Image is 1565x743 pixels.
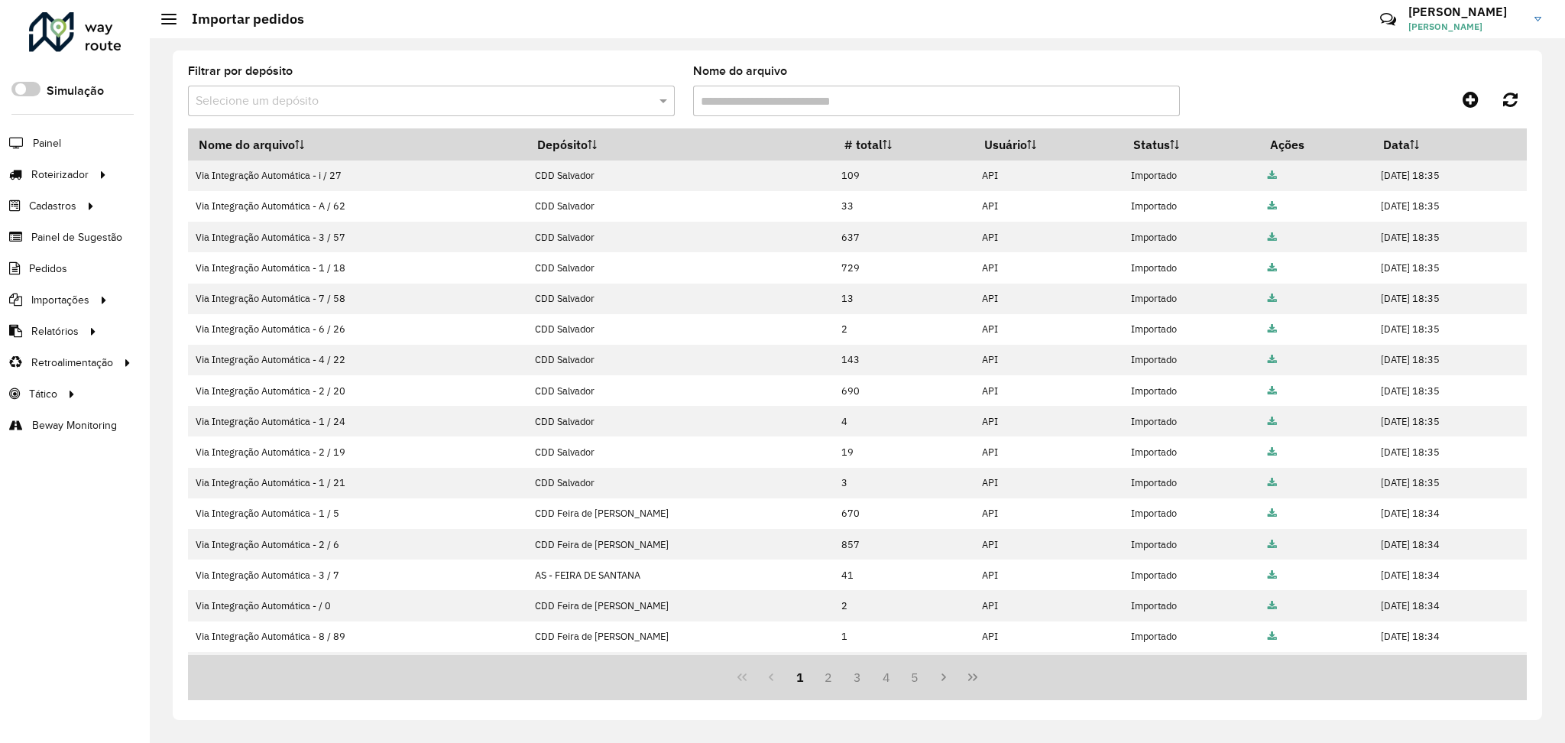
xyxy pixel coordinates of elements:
td: Importado [1123,406,1259,436]
span: Importações [31,292,89,308]
button: Next Page [929,663,958,692]
td: Via Integração Automática - 1 / 24 [188,406,527,436]
a: Arquivo completo [1268,169,1277,182]
td: CDD Salvador [527,436,833,467]
a: Arquivo completo [1268,292,1277,305]
td: CDD Salvador [527,314,833,345]
button: Last Page [958,663,987,692]
td: CDD Feira de [PERSON_NAME] [527,498,833,529]
td: [DATE] 18:35 [1373,314,1527,345]
h3: [PERSON_NAME] [1408,5,1523,19]
a: Arquivo completo [1268,507,1277,520]
td: API [974,590,1123,621]
td: API [974,560,1123,590]
td: Importado [1123,652,1259,683]
td: [DATE] 18:35 [1373,161,1527,191]
td: [DATE] 18:34 [1373,498,1527,529]
button: 3 [843,663,872,692]
td: [DATE] 18:35 [1373,345,1527,375]
span: Pedidos [29,261,67,277]
td: 637 [834,222,974,252]
td: 3 [834,468,974,498]
td: [DATE] 18:35 [1373,191,1527,222]
td: Via Integração Automática - 2 / 6 [188,529,527,560]
td: API [974,529,1123,560]
a: Arquivo completo [1268,323,1277,336]
label: Simulação [47,82,104,100]
td: API [974,191,1123,222]
td: API [974,345,1123,375]
td: [DATE] 18:34 [1373,529,1527,560]
td: [DATE] 18:35 [1373,468,1527,498]
td: CDD Salvador [527,191,833,222]
td: CDD Camaçari [527,652,833,683]
td: [DATE] 18:35 [1373,406,1527,436]
td: API [974,252,1123,283]
a: Arquivo completo [1268,415,1277,428]
td: 13 [834,284,974,314]
span: Painel de Sugestão [31,229,122,245]
td: API [974,222,1123,252]
td: Importado [1123,222,1259,252]
td: Via Integração Automática - 7 / 58 [188,284,527,314]
td: 670 [834,498,974,529]
td: Importado [1123,590,1259,621]
td: API [974,498,1123,529]
td: API [974,406,1123,436]
a: Arquivo completo [1268,446,1277,459]
span: Painel [33,135,61,151]
td: Via Integração Automática - 2 / 19 [188,436,527,467]
span: Roteirizador [31,167,89,183]
a: Contato Rápido [1372,3,1405,36]
td: Via Integração Automática - A / 62 [188,191,527,222]
td: [DATE] 18:35 [1373,436,1527,467]
th: # total [834,128,974,161]
td: [DATE] 18:35 [1373,222,1527,252]
button: 4 [872,663,901,692]
a: Arquivo completo [1268,384,1277,397]
td: 729 [834,252,974,283]
td: 2 [834,314,974,345]
td: 4 [834,406,974,436]
td: CDD Salvador [527,284,833,314]
td: API [974,468,1123,498]
td: Importado [1123,468,1259,498]
td: Importado [1123,498,1259,529]
td: [DATE] 18:35 [1373,375,1527,406]
td: Importado [1123,284,1259,314]
td: 19 [834,436,974,467]
td: Via Integração Automática - 3 / 57 [188,222,527,252]
td: Via Integração Automática - 2 / 20 [188,375,527,406]
td: Via Integração Automática - 6 / 26 [188,314,527,345]
td: 600 [834,652,974,683]
td: [DATE] 18:34 [1373,560,1527,590]
td: 2 [834,590,974,621]
td: Via Integração Automática - / 0 [188,590,527,621]
td: CDD Salvador [527,375,833,406]
td: CDD Feira de [PERSON_NAME] [527,590,833,621]
td: API [974,161,1123,191]
td: Importado [1123,436,1259,467]
td: CDD Salvador [527,406,833,436]
td: Via Integração Automática - 8 / 89 [188,621,527,652]
a: Arquivo completo [1268,569,1277,582]
h2: Importar pedidos [177,11,304,28]
td: CDD Feira de [PERSON_NAME] [527,621,833,652]
td: 690 [834,375,974,406]
td: Importado [1123,345,1259,375]
td: [DATE] 18:34 [1373,652,1527,683]
td: AS - FEIRA DE SANTANA [527,560,833,590]
a: Arquivo completo [1268,630,1277,643]
td: API [974,436,1123,467]
a: Arquivo completo [1268,200,1277,213]
td: API [974,375,1123,406]
td: Importado [1123,621,1259,652]
td: Via Integração Automática - 3 / 7 [188,560,527,590]
label: Nome do arquivo [693,62,787,80]
td: 143 [834,345,974,375]
td: Importado [1123,560,1259,590]
span: Relatórios [31,323,79,339]
td: 33 [834,191,974,222]
span: Tático [29,386,57,402]
td: CDD Salvador [527,468,833,498]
